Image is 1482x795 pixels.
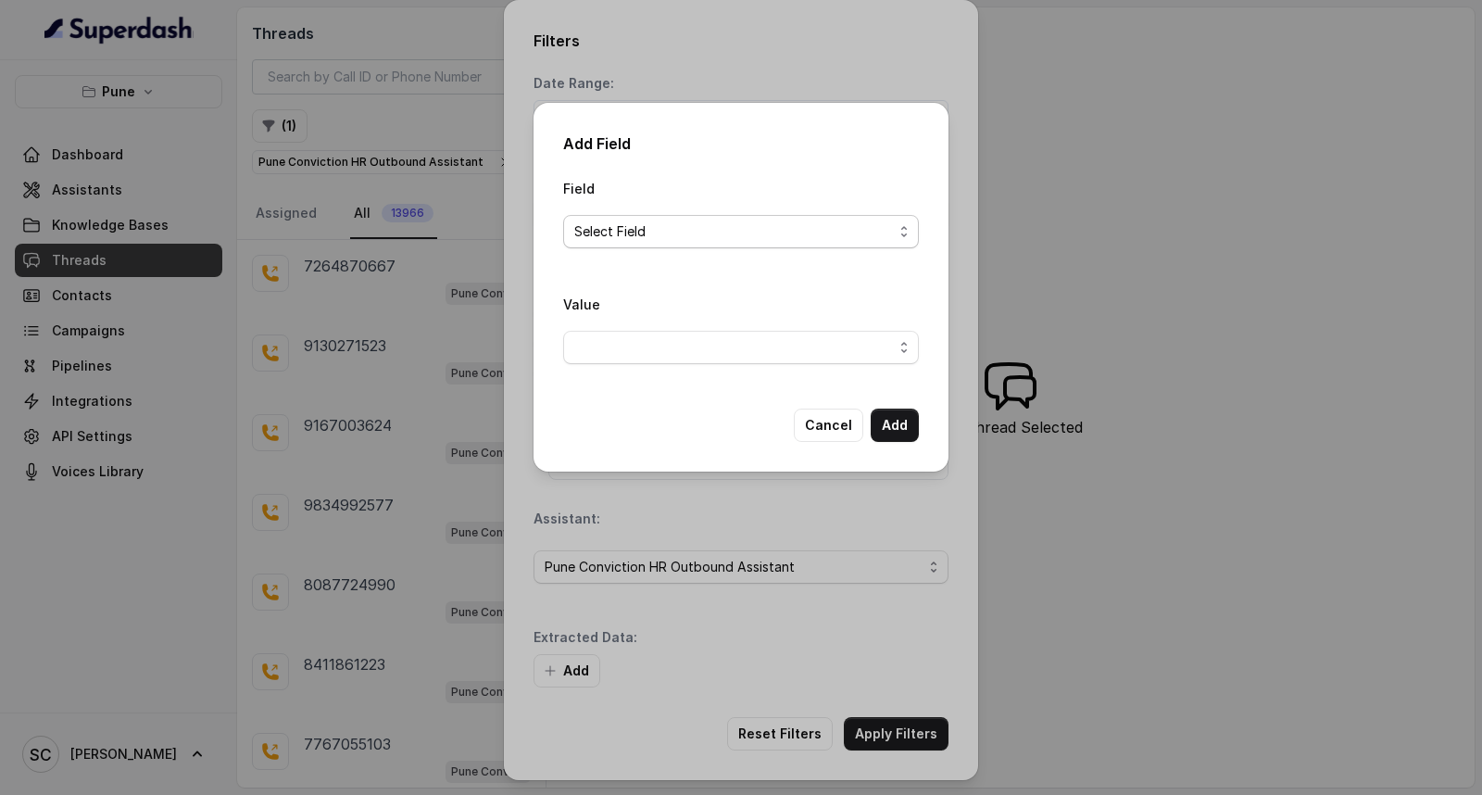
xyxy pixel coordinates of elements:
[563,297,600,312] label: Value
[794,409,863,442] button: Cancel
[574,221,893,243] span: Select Field
[563,181,595,196] label: Field
[563,215,919,248] button: Select Field
[871,409,919,442] button: Add
[563,132,919,155] h2: Add Field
